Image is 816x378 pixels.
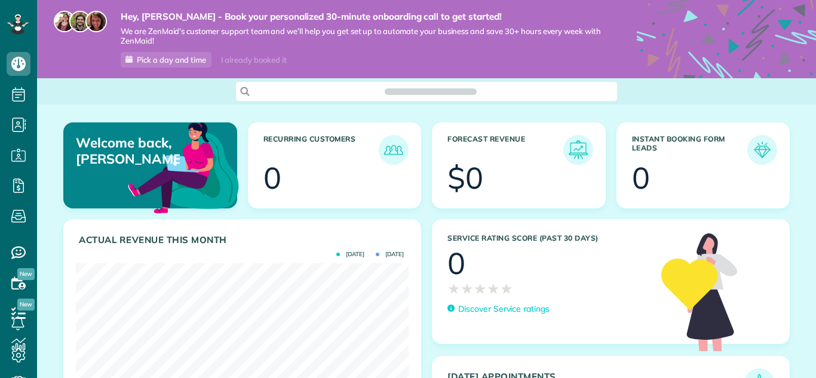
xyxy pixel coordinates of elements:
[447,234,649,242] h3: Service Rating score (past 30 days)
[263,163,281,193] div: 0
[750,138,774,162] img: icon_form_leads-04211a6a04a5b2264e4ee56bc0799ec3eb69b7e499cbb523a139df1d13a81ae0.png
[500,278,513,299] span: ★
[85,11,107,32] img: michelle-19f622bdf1676172e81f8f8fba1fb50e276960ebfe0243fe18214015130c80e4.jpg
[79,235,409,245] h3: Actual Revenue this month
[447,135,563,165] h3: Forecast Revenue
[54,11,75,32] img: maria-72a9807cf96188c08ef61303f053569d2e2a8a1cde33d635c8a3ac13582a053d.jpg
[137,55,206,64] span: Pick a day and time
[121,11,601,23] strong: Hey, [PERSON_NAME] - Book your personalized 30-minute onboarding call to get started!
[487,278,500,299] span: ★
[397,85,464,97] span: Search ZenMaid…
[632,163,650,193] div: 0
[121,26,601,47] span: We are ZenMaid’s customer support team and we’ll help you get set up to automate your business an...
[447,163,483,193] div: $0
[447,303,550,315] a: Discover Service ratings
[461,278,474,299] span: ★
[121,52,211,67] a: Pick a day and time
[447,278,461,299] span: ★
[214,53,293,67] div: I already booked it
[69,11,91,32] img: jorge-587dff0eeaa6aab1f244e6dc62b8924c3b6ad411094392a53c71c6c4a576187d.jpg
[474,278,487,299] span: ★
[336,251,364,257] span: [DATE]
[458,303,550,315] p: Discover Service ratings
[76,135,180,167] p: Welcome back, [PERSON_NAME]!
[382,138,406,162] img: icon_recurring_customers-cf858462ba22bcd05b5a5880d41d6543d210077de5bb9ebc9590e49fd87d84ed.png
[566,138,590,162] img: icon_forecast_revenue-8c13a41c7ed35a8dcfafea3cbb826a0462acb37728057bba2d056411b612bbbe.png
[447,248,465,278] div: 0
[17,268,35,280] span: New
[125,109,241,225] img: dashboard_welcome-42a62b7d889689a78055ac9021e634bf52bae3f8056760290aed330b23ab8690.png
[263,135,379,165] h3: Recurring Customers
[376,251,404,257] span: [DATE]
[632,135,748,165] h3: Instant Booking Form Leads
[17,299,35,311] span: New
